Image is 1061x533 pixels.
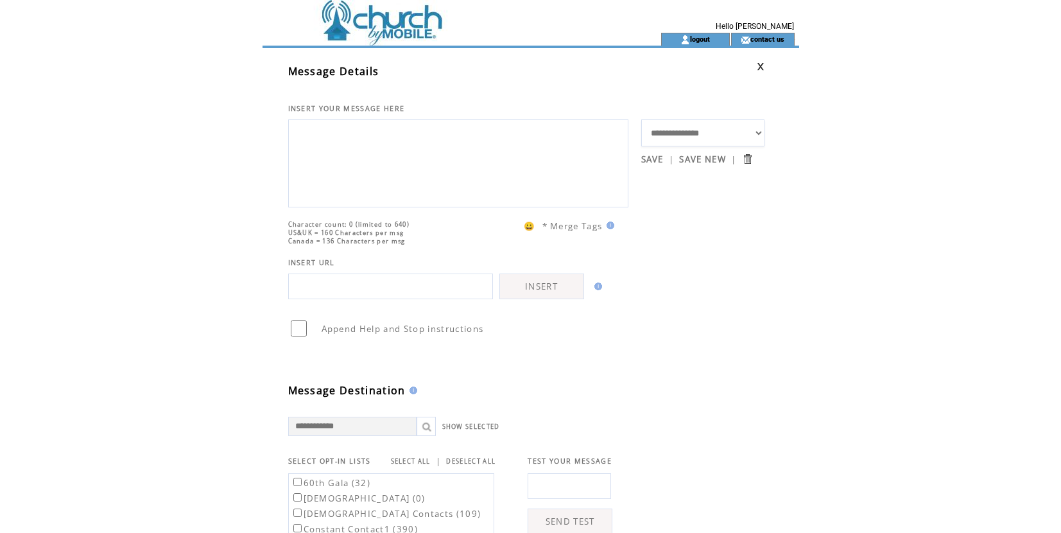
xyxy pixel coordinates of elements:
[406,387,417,394] img: help.gif
[741,153,754,165] input: Submit
[750,35,784,43] a: contact us
[291,508,481,520] label: [DEMOGRAPHIC_DATA] Contacts (109)
[524,220,535,232] span: 😀
[288,383,406,398] span: Message Destination
[716,22,794,31] span: Hello [PERSON_NAME]
[542,220,603,232] span: * Merge Tags
[669,153,674,165] span: |
[288,64,379,78] span: Message Details
[322,323,484,335] span: Append Help and Stop instructions
[288,237,406,245] span: Canada = 136 Characters per msg
[291,477,371,489] label: 60th Gala (32)
[293,493,302,502] input: [DEMOGRAPHIC_DATA] (0)
[442,423,500,431] a: SHOW SELECTED
[293,509,302,517] input: [DEMOGRAPHIC_DATA] Contacts (109)
[288,229,404,237] span: US&UK = 160 Characters per msg
[528,457,612,466] span: TEST YOUR MESSAGE
[288,104,405,113] span: INSERT YOUR MESSAGE HERE
[288,457,371,466] span: SELECT OPT-IN LISTS
[741,35,750,45] img: contact_us_icon.gif
[391,457,431,466] a: SELECT ALL
[288,220,410,229] span: Character count: 0 (limited to 640)
[731,153,736,165] span: |
[679,153,726,165] a: SAVE NEW
[446,457,496,466] a: DESELECT ALL
[288,258,335,267] span: INSERT URL
[690,35,710,43] a: logout
[436,455,441,467] span: |
[603,222,614,229] img: help.gif
[293,478,302,486] input: 60th Gala (32)
[680,35,690,45] img: account_icon.gif
[591,283,602,290] img: help.gif
[293,524,302,532] input: Constant Contact1 (390)
[499,274,584,299] a: INSERT
[291,493,426,504] label: [DEMOGRAPHIC_DATA] (0)
[641,153,664,165] a: SAVE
